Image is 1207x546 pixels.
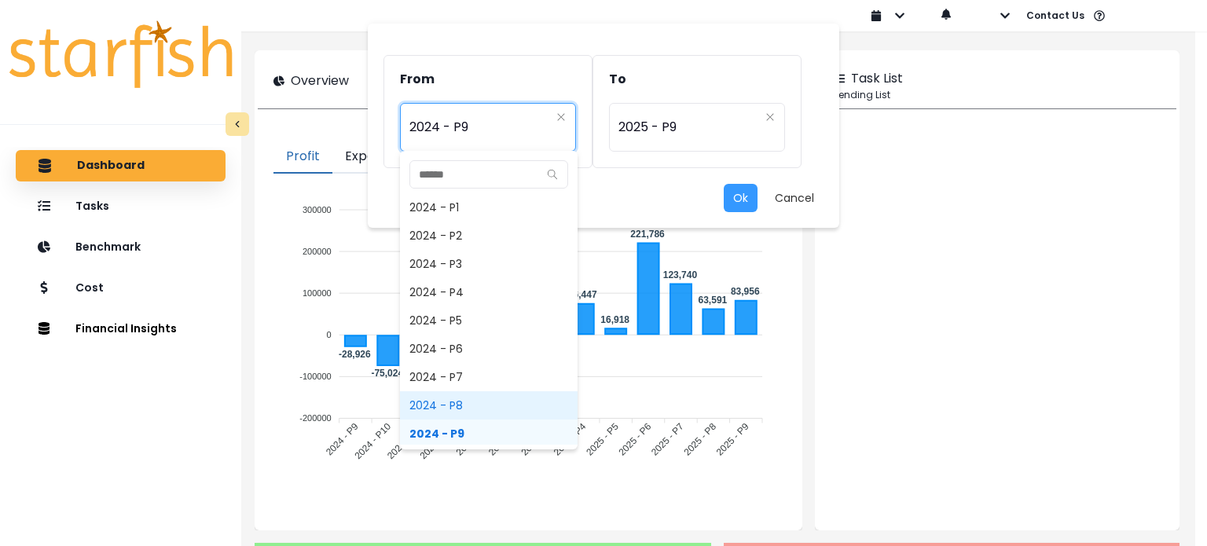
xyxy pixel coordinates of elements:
[400,193,578,222] span: 2024 - P1
[400,306,578,335] span: 2024 - P5
[547,169,558,180] svg: search
[765,112,775,122] svg: close
[400,250,578,278] span: 2024 - P3
[400,335,578,363] span: 2024 - P6
[400,363,578,391] span: 2024 - P7
[556,109,566,125] button: Clear
[400,420,578,448] span: 2024 - P9
[400,222,578,250] span: 2024 - P2
[409,109,550,145] span: 2024 - P9
[609,70,626,88] span: To
[400,70,435,88] span: From
[765,184,824,212] button: Cancel
[724,184,758,212] button: Ok
[618,109,759,145] span: 2025 - P9
[765,109,775,125] button: Clear
[400,278,578,306] span: 2024 - P4
[556,112,566,122] svg: close
[400,391,578,420] span: 2024 - P8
